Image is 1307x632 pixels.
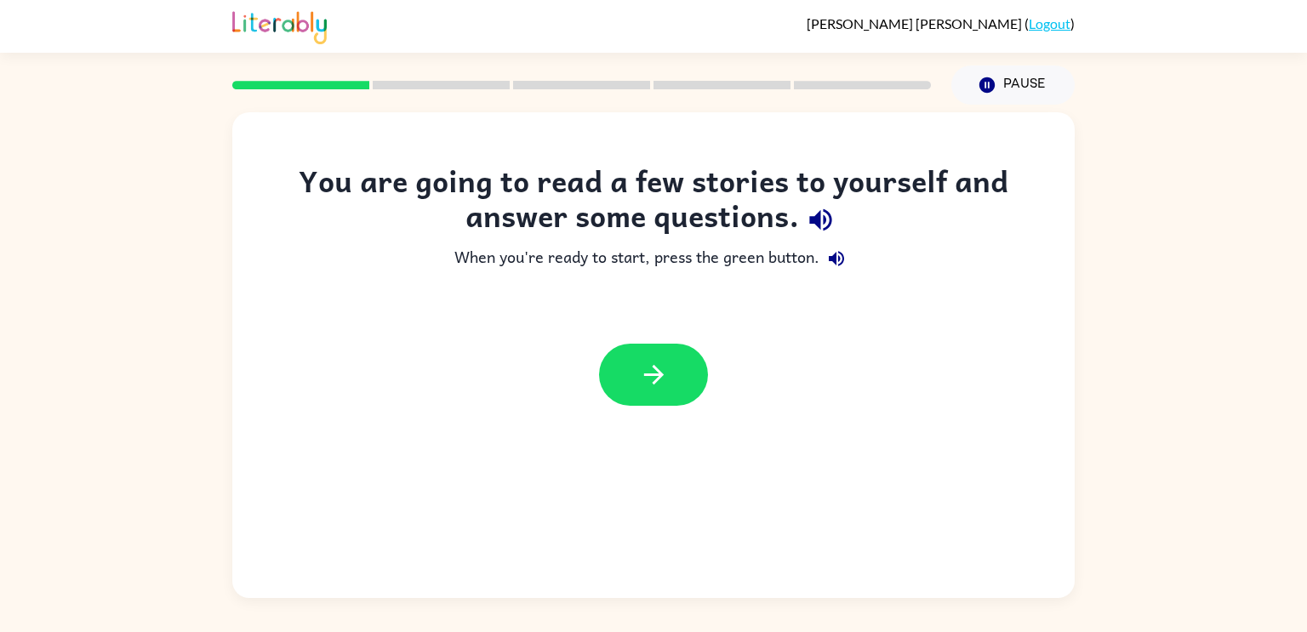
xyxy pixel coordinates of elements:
[232,7,327,44] img: Literably
[807,15,1075,31] div: ( )
[807,15,1024,31] span: [PERSON_NAME] [PERSON_NAME]
[266,242,1041,276] div: When you're ready to start, press the green button.
[951,65,1075,105] button: Pause
[266,163,1041,242] div: You are going to read a few stories to yourself and answer some questions.
[1029,15,1070,31] a: Logout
